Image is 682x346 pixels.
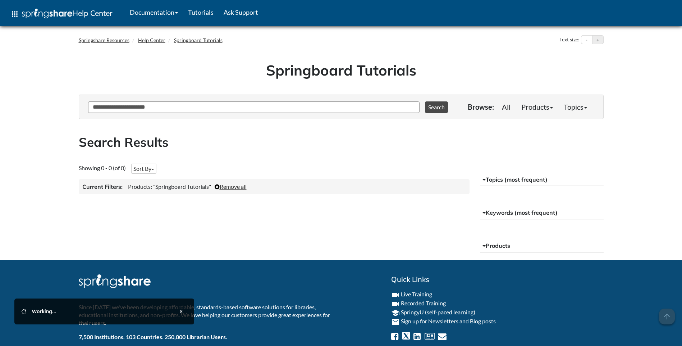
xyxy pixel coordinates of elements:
i: email [391,318,400,326]
button: Search [425,101,448,113]
b: 7,500 Institutions. 103 Countries. 250,000 Librarian Users. [79,333,227,340]
i: school [391,309,400,317]
a: All [496,100,516,114]
button: Topics (most frequent) [480,173,604,186]
a: Tutorials [183,3,219,21]
a: Recorded Training [401,300,446,306]
a: apps Help Center [5,3,118,25]
a: Products [516,100,558,114]
button: Close [175,306,187,317]
img: Springshare [79,274,151,288]
a: Sign up for Newsletters and Blog posts [401,318,496,324]
button: Increase text size [592,36,603,44]
span: Working... [32,309,56,314]
a: Live Training [401,291,432,297]
button: Decrease text size [581,36,592,44]
span: Products: [128,183,152,190]
i: videocam [391,300,400,308]
i: videocam [391,291,400,299]
a: arrow_upward [659,309,675,318]
p: Since [DATE] we've been developing affordable, standards-based software solutions for libraries, ... [79,303,336,327]
a: SpringyU (self-paced learning) [401,309,475,315]
a: Documentation [125,3,183,21]
span: arrow_upward [659,309,675,324]
a: Springboard Tutorials [174,37,223,43]
h2: Quick Links [391,274,604,284]
a: Topics [558,100,592,114]
h3: Current Filters [82,183,123,191]
button: Keywords (most frequent) [480,206,604,219]
button: Products [480,240,604,252]
h1: Springboard Tutorials [84,60,598,80]
img: Springshare [22,9,72,18]
span: "Springboard Tutorials" [153,183,211,190]
span: Help Center [72,8,113,18]
div: Text size: [558,35,581,45]
a: Help Center [138,37,165,43]
p: Browse: [468,102,494,112]
span: apps [10,10,19,18]
a: Remove all [215,183,247,190]
span: Showing 0 - 0 (of 0) [79,164,126,171]
a: Springshare Resources [79,37,129,43]
a: Ask Support [219,3,263,21]
h2: Search Results [79,133,604,151]
button: Sort By [131,164,156,174]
